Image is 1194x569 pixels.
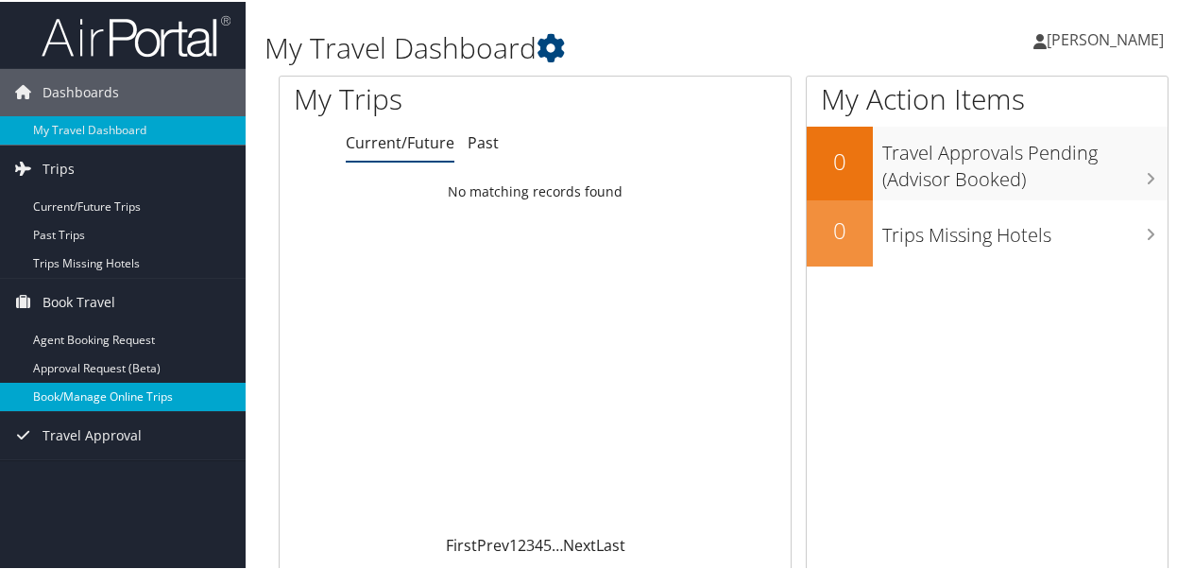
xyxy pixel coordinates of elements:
[563,533,596,554] a: Next
[1047,27,1164,48] span: [PERSON_NAME]
[477,533,509,554] a: Prev
[882,129,1168,191] h3: Travel Approvals Pending (Advisor Booked)
[1033,9,1183,66] a: [PERSON_NAME]
[807,213,873,245] h2: 0
[552,533,563,554] span: …
[446,533,477,554] a: First
[42,12,230,57] img: airportal-logo.png
[264,26,877,66] h1: My Travel Dashboard
[882,211,1168,247] h3: Trips Missing Hotels
[518,533,526,554] a: 2
[43,144,75,191] span: Trips
[43,410,142,457] span: Travel Approval
[468,130,499,151] a: Past
[509,533,518,554] a: 1
[807,125,1168,198] a: 0Travel Approvals Pending (Advisor Booked)
[543,533,552,554] a: 5
[807,78,1168,117] h1: My Action Items
[280,173,791,207] td: No matching records found
[43,67,119,114] span: Dashboards
[43,277,115,324] span: Book Travel
[346,130,454,151] a: Current/Future
[807,198,1168,265] a: 0Trips Missing Hotels
[535,533,543,554] a: 4
[596,533,625,554] a: Last
[807,144,873,176] h2: 0
[526,533,535,554] a: 3
[294,78,564,117] h1: My Trips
